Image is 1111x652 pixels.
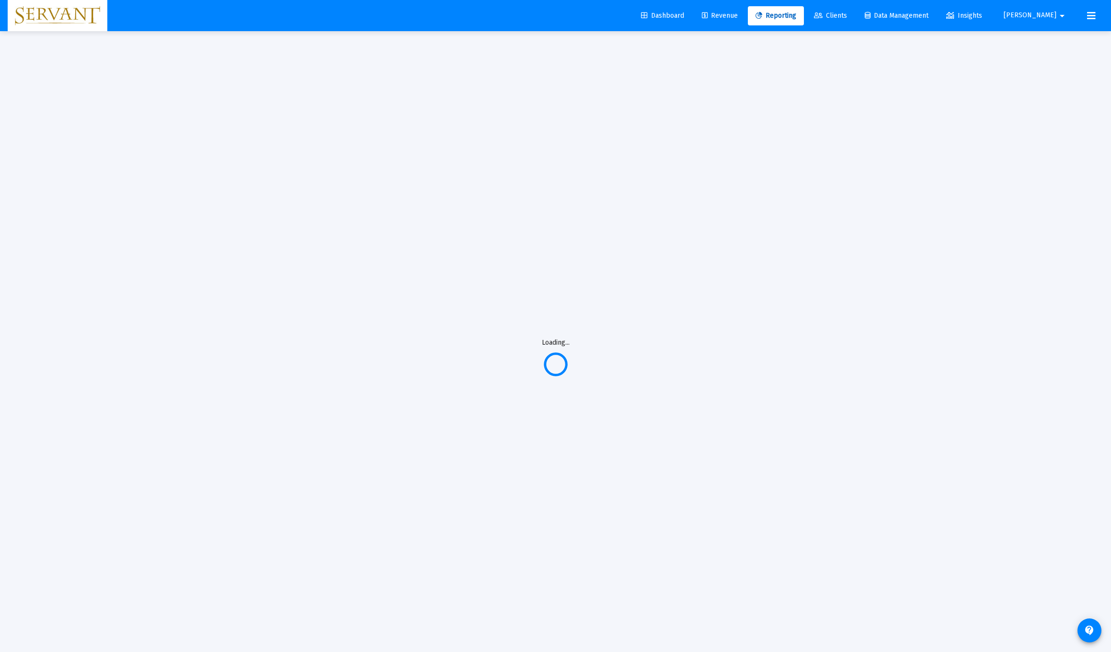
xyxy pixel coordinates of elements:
[1004,12,1056,20] span: [PERSON_NAME]
[1056,6,1068,25] mat-icon: arrow_drop_down
[946,12,982,20] span: Insights
[633,6,692,25] a: Dashboard
[865,12,928,20] span: Data Management
[857,6,936,25] a: Data Management
[1084,625,1095,636] mat-icon: contact_support
[806,6,855,25] a: Clients
[15,6,100,25] img: Dashboard
[694,6,745,25] a: Revenue
[814,12,847,20] span: Clients
[748,6,804,25] a: Reporting
[939,6,990,25] a: Insights
[756,12,796,20] span: Reporting
[641,12,684,20] span: Dashboard
[992,6,1079,25] button: [PERSON_NAME]
[702,12,738,20] span: Revenue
